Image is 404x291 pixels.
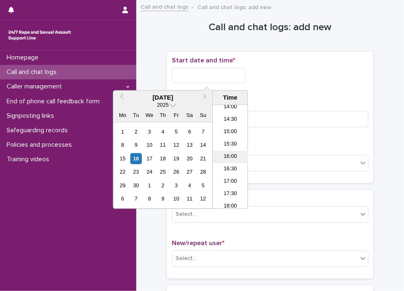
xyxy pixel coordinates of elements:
[144,153,155,164] div: Choose Wednesday, 17 September 2025
[144,180,155,191] div: Choose Wednesday, 1 October 2025
[157,102,169,108] span: 2025
[213,151,248,163] li: 16:00
[171,193,182,205] div: Choose Friday, 10 October 2025
[213,163,248,176] li: 16:30
[3,83,69,91] p: Caller management
[157,110,169,121] div: Th
[213,200,248,213] li: 18:00
[171,180,182,191] div: Choose Friday, 3 October 2025
[117,193,128,205] div: Choose Monday, 6 October 2025
[213,126,248,138] li: 15:00
[171,167,182,178] div: Choose Friday, 26 September 2025
[184,180,195,191] div: Choose Saturday, 4 October 2025
[144,140,155,151] div: Choose Wednesday, 10 September 2025
[157,140,169,151] div: Choose Thursday, 11 September 2025
[167,21,373,33] h1: Call and chat logs: add new
[117,180,128,191] div: Choose Monday, 29 September 2025
[199,91,212,105] button: Next Month
[172,57,235,64] span: Start date and time
[157,193,169,205] div: Choose Thursday, 9 October 2025
[3,126,74,134] p: Safeguarding records
[3,98,106,105] p: End of phone call feedback form
[213,176,248,188] li: 17:00
[117,167,128,178] div: Choose Monday, 22 September 2025
[176,210,196,219] div: Select...
[157,126,169,137] div: Choose Thursday, 4 September 2025
[213,101,248,114] li: 14:00
[117,140,128,151] div: Choose Monday, 8 September 2025
[144,110,155,121] div: We
[184,167,195,178] div: Choose Saturday, 27 September 2025
[184,126,195,137] div: Choose Saturday, 6 September 2025
[113,94,212,101] div: [DATE]
[213,188,248,200] li: 17:30
[157,153,169,164] div: Choose Thursday, 18 September 2025
[197,140,209,151] div: Choose Sunday, 14 September 2025
[197,110,209,121] div: Su
[3,112,61,120] p: Signposting links
[171,126,182,137] div: Choose Friday, 5 September 2025
[197,193,209,205] div: Choose Sunday, 12 October 2025
[176,254,196,263] div: Select...
[3,155,56,163] p: Training videos
[184,153,195,164] div: Choose Saturday, 20 September 2025
[197,180,209,191] div: Choose Sunday, 5 October 2025
[184,140,195,151] div: Choose Saturday, 13 September 2025
[117,126,128,137] div: Choose Monday, 1 September 2025
[131,153,142,164] div: Choose Tuesday, 16 September 2025
[131,126,142,137] div: Choose Tuesday, 2 September 2025
[7,27,73,43] img: rhQMoQhaT3yELyF149Cw
[117,153,128,164] div: Choose Monday, 15 September 2025
[171,153,182,164] div: Choose Friday, 19 September 2025
[197,2,271,11] p: Call and chat logs: add new
[213,138,248,151] li: 15:30
[140,2,188,11] a: Call and chat logs
[131,140,142,151] div: Choose Tuesday, 9 September 2025
[197,126,209,137] div: Choose Sunday, 7 September 2025
[172,240,224,246] span: New/repeat user
[171,110,182,121] div: Fr
[116,125,210,206] div: month 2025-09
[3,54,45,62] p: Homepage
[144,126,155,137] div: Choose Wednesday, 3 September 2025
[3,141,78,149] p: Policies and processes
[131,180,142,191] div: Choose Tuesday, 30 September 2025
[144,193,155,205] div: Choose Wednesday, 8 October 2025
[184,110,195,121] div: Sa
[157,180,169,191] div: Choose Thursday, 2 October 2025
[215,94,245,101] div: Time
[131,167,142,178] div: Choose Tuesday, 23 September 2025
[144,167,155,178] div: Choose Wednesday, 24 September 2025
[197,153,209,164] div: Choose Sunday, 21 September 2025
[117,110,128,121] div: Mo
[3,68,63,76] p: Call and chat logs
[114,91,127,105] button: Previous Month
[131,110,142,121] div: Tu
[157,167,169,178] div: Choose Thursday, 25 September 2025
[131,193,142,205] div: Choose Tuesday, 7 October 2025
[213,114,248,126] li: 14:30
[171,140,182,151] div: Choose Friday, 12 September 2025
[184,193,195,205] div: Choose Saturday, 11 October 2025
[197,167,209,178] div: Choose Sunday, 28 September 2025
